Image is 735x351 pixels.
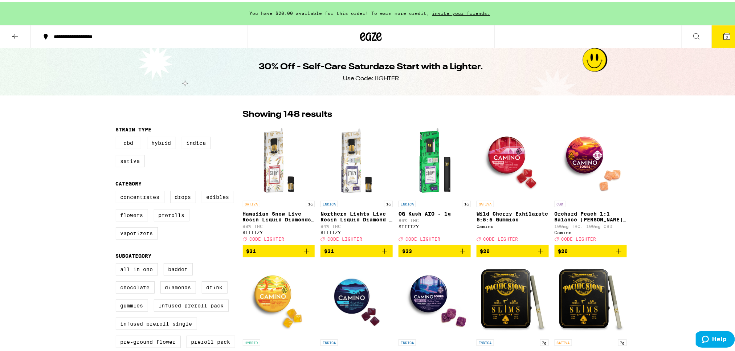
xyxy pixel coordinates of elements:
[477,123,549,195] img: Camino - Wild Cherry Exhilarate 5:5:5 Gummies
[555,209,627,221] p: Orchard Peach 1:1 Balance [PERSON_NAME] Gummies
[399,216,471,221] p: 86% THC
[250,9,430,14] span: You have $20.00 available for this order! To earn more credit,
[558,246,568,252] span: $20
[320,243,393,256] button: Add to bag
[320,338,338,344] p: INDICA
[343,73,399,81] div: Use Code: LIGHTER
[462,199,471,205] p: 1g
[555,199,565,205] p: CBD
[243,123,315,243] a: Open page for Hawaiian Snow Live Resin Liquid Diamonds - 1g from STIIIZY
[540,338,549,344] p: 7g
[477,199,494,205] p: SATIVA
[170,189,196,201] label: Drops
[402,246,412,252] span: $33
[243,243,315,256] button: Add to bag
[246,246,256,252] span: $31
[259,59,483,72] h1: 30% Off - Self-Care Saturdaze Start with a Lighter.
[202,279,228,292] label: Drink
[320,123,393,195] img: STIIIZY - Northern Lights Live Resin Liquid Diamond - 1g
[477,243,549,256] button: Add to bag
[480,246,490,252] span: $20
[116,189,164,201] label: Concentrates
[116,334,181,346] label: Pre-ground Flower
[116,251,152,257] legend: Subcategory
[555,243,627,256] button: Add to bag
[477,209,549,221] p: Wild Cherry Exhilarate 5:5:5 Gummies
[320,199,338,205] p: INDICA
[555,222,627,227] p: 100mg THC: 100mg CBD
[477,123,549,243] a: Open page for Wild Cherry Exhilarate 5:5:5 Gummies from Camino
[399,261,471,334] img: Camino - Blackberry Dream10:10:10 Deep Sleep Gummies
[477,222,549,227] div: Camino
[726,33,728,37] span: 3
[399,243,471,256] button: Add to bag
[154,207,189,220] label: Prerolls
[399,123,471,243] a: Open page for OG Kush AIO - 1g from STIIIZY
[116,125,152,131] legend: Strain Type
[243,107,332,119] p: Showing 148 results
[430,9,493,14] span: invite your friends.
[116,298,148,310] label: Gummies
[555,123,627,243] a: Open page for Orchard Peach 1:1 Balance Sours Gummies from Camino
[116,316,197,328] label: Infused Preroll Single
[696,329,735,347] iframe: Opens a widget where you can find more information
[399,209,471,215] p: OG Kush AIO - 1g
[320,222,393,227] p: 84% THC
[327,235,362,240] span: CODE LIGHTER
[555,338,572,344] p: SATIVA
[243,123,315,195] img: STIIIZY - Hawaiian Snow Live Resin Liquid Diamonds - 1g
[154,298,229,310] label: Infused Preroll Pack
[399,338,416,344] p: INDICA
[399,123,471,195] img: STIIIZY - OG Kush AIO - 1g
[187,334,235,346] label: Preroll Pack
[243,209,315,221] p: Hawaiian Snow Live Resin Liquid Diamonds - 1g
[243,338,260,344] p: HYBRID
[320,123,393,243] a: Open page for Northern Lights Live Resin Liquid Diamond - 1g from STIIIZY
[483,235,518,240] span: CODE LIGHTER
[555,261,627,334] img: Pacific Stone - Starberry Cough Slims 20-Pack - 7g
[116,153,145,166] label: Sativa
[405,235,440,240] span: CODE LIGHTER
[555,228,627,233] div: Camino
[160,279,196,292] label: Diamonds
[147,135,176,147] label: Hybrid
[477,338,494,344] p: INDICA
[116,279,155,292] label: Chocolate
[399,223,471,227] div: STIIIZY
[324,246,334,252] span: $31
[320,209,393,221] p: Northern Lights Live Resin Liquid Diamond - 1g
[202,189,234,201] label: Edibles
[306,199,315,205] p: 1g
[116,179,142,185] legend: Category
[399,199,416,205] p: INDICA
[320,228,393,233] div: STIIIZY
[618,338,627,344] p: 7g
[562,235,596,240] span: CODE LIGHTER
[182,135,211,147] label: Indica
[116,261,158,274] label: All-In-One
[243,228,315,233] div: STIIIZY
[555,123,627,195] img: Camino - Orchard Peach 1:1 Balance Sours Gummies
[477,261,549,334] img: Pacific Stone - Wedding Cake Slims 20-Pack - 7g
[116,225,158,238] label: Vaporizers
[116,207,148,220] label: Flowers
[164,261,193,274] label: Badder
[243,222,315,227] p: 88% THC
[320,261,393,334] img: Camino - Midnight Blueberry 5:1 Sleep Gummies
[250,235,285,240] span: CODE LIGHTER
[116,135,141,147] label: CBD
[243,261,315,334] img: Camino - Mango Serenity 1:1 THC:CBD Gummies
[384,199,393,205] p: 1g
[243,199,260,205] p: SATIVA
